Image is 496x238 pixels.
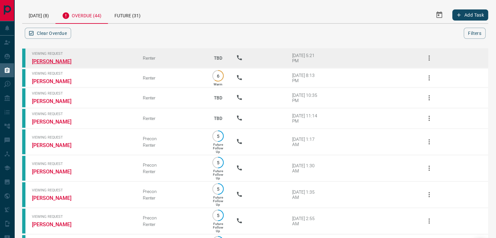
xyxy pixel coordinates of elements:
[216,160,220,165] p: 5
[143,142,200,148] div: Renter
[292,189,320,200] div: [DATE] 1:35 AM
[32,142,81,148] a: [PERSON_NAME]
[143,162,200,168] div: Precon
[292,137,320,147] div: [DATE] 1:17 AM
[22,49,25,67] div: condos.ca
[32,195,81,201] a: [PERSON_NAME]
[209,110,226,127] p: TBD
[22,129,25,154] div: condos.ca
[216,213,220,218] p: 5
[32,221,81,228] a: [PERSON_NAME]
[292,53,320,63] div: [DATE] 5:21 PM
[214,82,222,86] p: Warm
[292,93,320,103] div: [DATE] 10:35 PM
[143,169,200,174] div: Renter
[216,134,220,139] p: 5
[143,75,200,81] div: Renter
[25,28,71,39] button: Clear Overdue
[452,9,488,21] button: Add Task
[108,7,147,23] div: Future (31)
[22,182,25,207] div: condos.ca
[213,169,223,180] p: Future Follow Up
[55,7,108,24] div: Overdue (44)
[143,222,200,227] div: Renter
[464,28,486,39] button: Filters
[209,49,226,67] p: TBD
[209,89,226,107] p: TBD
[213,196,223,206] p: Future Follow Up
[32,188,133,192] span: Viewing Request
[216,186,220,191] p: 5
[32,135,133,140] span: Viewing Request
[32,169,81,175] a: [PERSON_NAME]
[32,78,81,84] a: [PERSON_NAME]
[216,73,220,78] p: 6
[143,195,200,201] div: Renter
[213,143,223,154] p: Future Follow Up
[22,156,25,181] div: condos.ca
[22,69,25,87] div: condos.ca
[32,71,133,76] span: Viewing Request
[431,7,447,23] button: Select Date Range
[32,98,81,104] a: [PERSON_NAME]
[143,55,200,61] div: Renter
[292,73,320,83] div: [DATE] 8:13 PM
[32,215,133,219] span: Viewing Request
[32,58,81,65] a: [PERSON_NAME]
[32,52,133,56] span: Viewing Request
[22,209,25,233] div: condos.ca
[22,7,55,23] div: [DATE] (8)
[32,91,133,96] span: Viewing Request
[32,162,133,166] span: Viewing Request
[143,95,200,100] div: Renter
[143,189,200,194] div: Precon
[143,215,200,220] div: Precon
[292,113,320,124] div: [DATE] 11:14 PM
[32,112,133,116] span: Viewing Request
[143,116,200,121] div: Renter
[22,109,25,128] div: condos.ca
[143,136,200,141] div: Precon
[213,222,223,233] p: Future Follow Up
[292,216,320,226] div: [DATE] 2:55 AM
[292,163,320,173] div: [DATE] 1:30 AM
[22,88,25,107] div: condos.ca
[32,119,81,125] a: [PERSON_NAME]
